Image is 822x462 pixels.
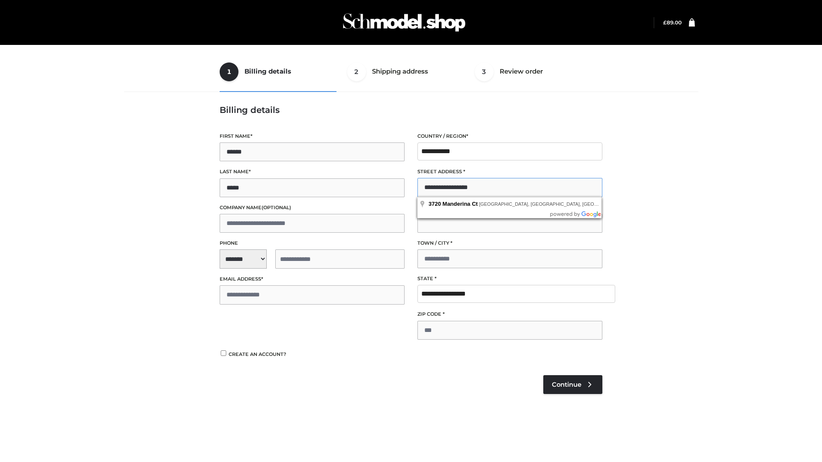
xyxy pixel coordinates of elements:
[417,132,602,140] label: Country / Region
[220,204,405,212] label: Company name
[220,132,405,140] label: First name
[220,275,405,283] label: Email address
[663,19,667,26] span: £
[417,168,602,176] label: Street address
[417,310,602,318] label: ZIP Code
[443,201,478,207] span: Manderina Ct
[220,105,602,115] h3: Billing details
[417,275,602,283] label: State
[220,168,405,176] label: Last name
[417,239,602,247] label: Town / City
[552,381,581,388] span: Continue
[229,351,286,357] span: Create an account?
[543,375,602,394] a: Continue
[262,204,291,210] span: (optional)
[220,239,405,247] label: Phone
[663,19,682,26] bdi: 89.00
[220,350,227,356] input: Create an account?
[663,19,682,26] a: £89.00
[340,6,468,39] img: Schmodel Admin 964
[479,201,631,207] span: [GEOGRAPHIC_DATA], [GEOGRAPHIC_DATA], [GEOGRAPHIC_DATA]
[429,201,441,207] span: 3720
